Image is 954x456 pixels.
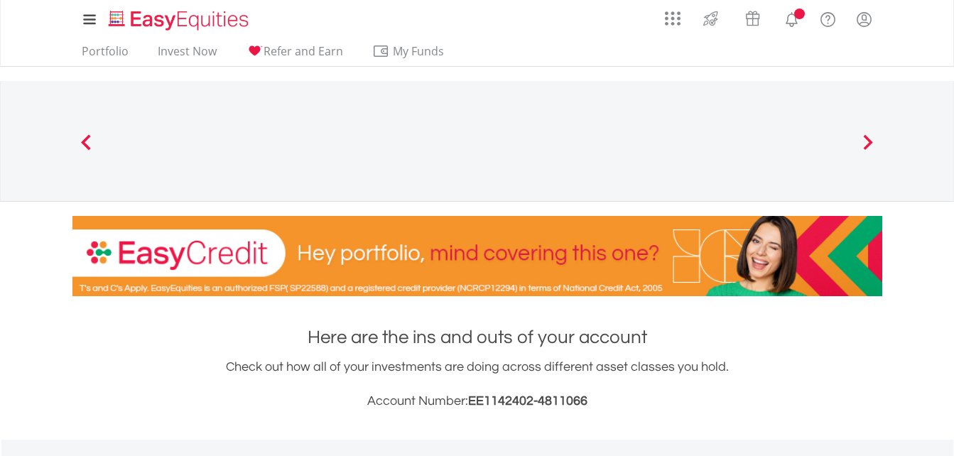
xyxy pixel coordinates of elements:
[72,391,882,411] h3: Account Number:
[372,42,465,60] span: My Funds
[699,7,722,30] img: thrive-v2.svg
[468,394,587,408] span: EE1142402-4811066
[741,7,764,30] img: vouchers-v2.svg
[846,4,882,35] a: My Profile
[106,9,254,32] img: EasyEquities_Logo.png
[810,4,846,32] a: FAQ's and Support
[240,44,349,66] a: Refer and Earn
[76,44,134,66] a: Portfolio
[72,216,882,296] img: EasyCredit Promotion Banner
[656,4,690,26] a: AppsGrid
[72,325,882,350] h1: Here are the ins and outs of your account
[152,44,222,66] a: Invest Now
[103,4,254,32] a: Home page
[72,357,882,411] div: Check out how all of your investments are doing across different asset classes you hold.
[774,4,810,32] a: Notifications
[732,4,774,30] a: Vouchers
[264,43,343,59] span: Refer and Earn
[665,11,681,26] img: grid-menu-icon.svg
